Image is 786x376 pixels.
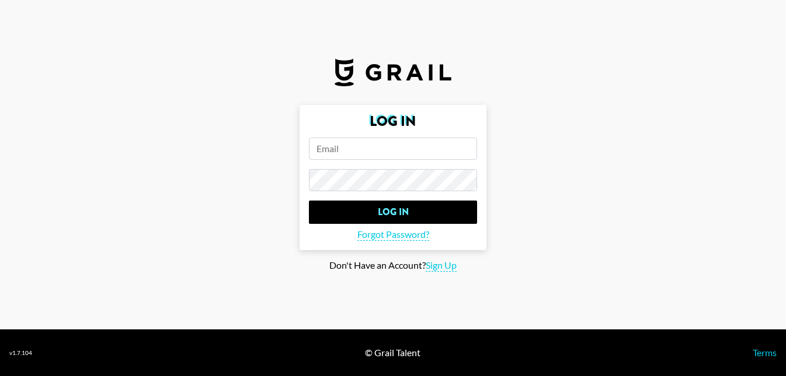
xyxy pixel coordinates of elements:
[309,201,477,224] input: Log In
[9,259,777,272] div: Don't Have an Account?
[426,259,457,272] span: Sign Up
[309,114,477,128] h2: Log In
[357,229,429,241] span: Forgot Password?
[9,349,32,357] div: v 1.7.104
[335,58,451,86] img: Grail Talent Logo
[309,138,477,160] input: Email
[753,347,777,358] a: Terms
[365,347,420,359] div: © Grail Talent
